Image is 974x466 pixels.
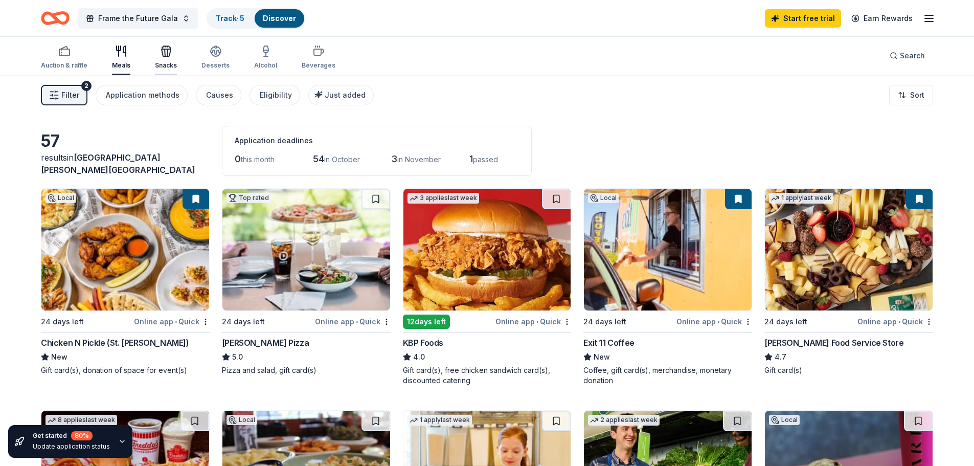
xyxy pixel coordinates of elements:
[61,89,79,101] span: Filter
[315,315,391,328] div: Online app Quick
[325,91,366,99] span: Just added
[226,415,257,425] div: Local
[41,41,87,75] button: Auction & raffle
[313,153,324,164] span: 54
[536,318,538,326] span: •
[588,193,619,203] div: Local
[222,316,265,328] div: 24 days left
[222,365,391,375] div: Pizza and salad, gift card(s)
[33,431,110,440] div: Get started
[196,85,241,105] button: Causes
[583,188,752,386] a: Image for Exit 11 CoffeeLocal24 days leftOnline app•QuickExit 11 CoffeeNewCoffee, gift card(s), m...
[33,442,110,451] div: Update application status
[764,316,807,328] div: 24 days left
[775,351,786,363] span: 4.7
[235,135,519,147] div: Application deadlines
[473,155,498,164] span: passed
[583,365,752,386] div: Coffee, gift card(s), merchandise, monetary donation
[250,85,300,105] button: Eligibility
[260,89,292,101] div: Eligibility
[263,14,296,23] a: Discover
[403,189,571,310] img: Image for KBP Foods
[96,85,188,105] button: Application methods
[588,415,660,426] div: 2 applies last week
[391,153,397,164] span: 3
[881,46,933,66] button: Search
[232,351,243,363] span: 5.0
[765,9,841,28] a: Start free trial
[112,41,130,75] button: Meals
[78,8,198,29] button: Frame the Future Gala
[41,131,210,151] div: 57
[900,50,925,62] span: Search
[403,188,572,386] a: Image for KBP Foods3 applieslast week12days leftOnline app•QuickKBP Foods4.0Gift card(s), free ch...
[356,318,358,326] span: •
[889,85,933,105] button: Sort
[206,89,233,101] div: Causes
[71,431,93,440] div: 80 %
[207,8,305,29] button: Track· 5Discover
[765,189,933,310] img: Image for Gordon Food Service Store
[254,41,277,75] button: Alcohol
[81,81,92,91] div: 2
[594,351,610,363] span: New
[46,193,76,203] div: Local
[41,188,210,375] a: Image for Chicken N Pickle (St. Charles)Local24 days leftOnline app•QuickChicken N Pickle (St. [P...
[764,365,933,375] div: Gift card(s)
[222,188,391,375] a: Image for Dewey's PizzaTop rated24 days leftOnline app•Quick[PERSON_NAME] Pizza5.0Pizza and salad...
[41,316,84,328] div: 24 days left
[41,151,210,176] div: results
[469,153,473,164] span: 1
[845,9,919,28] a: Earn Rewards
[41,85,87,105] button: Filter2
[676,315,752,328] div: Online app Quick
[41,61,87,70] div: Auction & raffle
[308,85,374,105] button: Just added
[41,6,70,30] a: Home
[175,318,177,326] span: •
[764,188,933,375] a: Image for Gordon Food Service Store1 applylast week24 days leftOnline app•Quick[PERSON_NAME] Food...
[112,61,130,70] div: Meals
[241,155,275,164] span: this month
[302,41,335,75] button: Beverages
[495,315,571,328] div: Online app Quick
[41,365,210,375] div: Gift card(s), donation of space for event(s)
[134,315,210,328] div: Online app Quick
[403,365,572,386] div: Gift card(s), free chicken sandwich card(s), discounted catering
[403,315,450,329] div: 12 days left
[222,189,390,310] img: Image for Dewey's Pizza
[41,152,195,175] span: [GEOGRAPHIC_DATA][PERSON_NAME][GEOGRAPHIC_DATA]
[769,415,800,425] div: Local
[155,61,177,70] div: Snacks
[717,318,719,326] span: •
[98,12,178,25] span: Frame the Future Gala
[222,337,309,349] div: [PERSON_NAME] Pizza
[226,193,271,203] div: Top rated
[764,337,903,349] div: [PERSON_NAME] Food Service Store
[898,318,900,326] span: •
[397,155,441,164] span: in November
[41,189,209,310] img: Image for Chicken N Pickle (St. Charles)
[324,155,360,164] span: in October
[413,351,425,363] span: 4.0
[201,41,230,75] button: Desserts
[51,351,67,363] span: New
[216,14,244,23] a: Track· 5
[41,152,195,175] span: in
[106,89,179,101] div: Application methods
[857,315,933,328] div: Online app Quick
[407,193,479,204] div: 3 applies last week
[584,189,752,310] img: Image for Exit 11 Coffee
[407,415,472,426] div: 1 apply last week
[403,337,443,349] div: KBP Foods
[583,316,626,328] div: 24 days left
[235,153,241,164] span: 0
[910,89,924,101] span: Sort
[155,41,177,75] button: Snacks
[583,337,634,349] div: Exit 11 Coffee
[769,193,833,204] div: 1 apply last week
[201,61,230,70] div: Desserts
[254,61,277,70] div: Alcohol
[46,415,117,426] div: 8 applies last week
[41,337,189,349] div: Chicken N Pickle (St. [PERSON_NAME])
